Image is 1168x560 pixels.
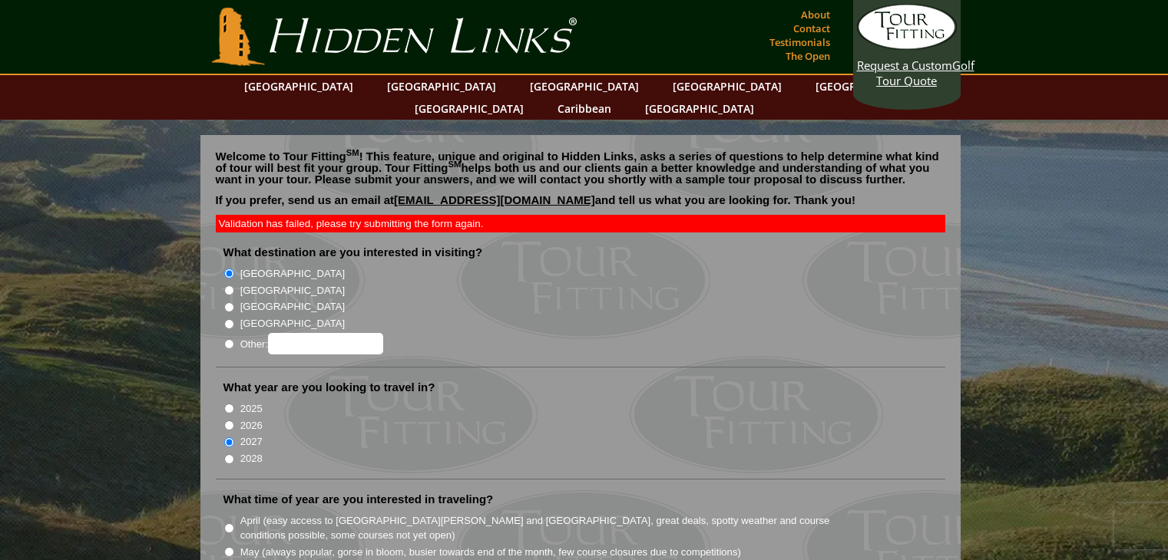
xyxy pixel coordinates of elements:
a: [GEOGRAPHIC_DATA] [808,75,932,97]
a: Caribbean [550,97,619,120]
a: [EMAIL_ADDRESS][DOMAIN_NAME] [394,193,595,206]
label: What time of year are you interested in traveling? [223,492,494,507]
label: 2026 [240,418,263,433]
a: Request a CustomGolf Tour Quote [857,4,957,88]
a: The Open [782,45,834,67]
a: About [797,4,834,25]
label: What year are you looking to travel in? [223,380,435,395]
a: Contact [789,18,834,39]
p: If you prefer, send us an email at and tell us what you are looking for. Thank you! [216,194,945,217]
label: What destination are you interested in visiting? [223,245,483,260]
label: April (easy access to [GEOGRAPHIC_DATA][PERSON_NAME] and [GEOGRAPHIC_DATA], great deals, spotty w... [240,513,858,543]
p: Welcome to Tour Fitting ! This feature, unique and original to Hidden Links, asks a series of que... [216,150,945,185]
sup: SM [346,148,359,157]
a: [GEOGRAPHIC_DATA] [379,75,504,97]
a: [GEOGRAPHIC_DATA] [522,75,647,97]
label: [GEOGRAPHIC_DATA] [240,316,345,331]
label: 2027 [240,434,263,450]
label: 2028 [240,451,263,466]
sup: SM [448,160,462,169]
label: 2025 [240,401,263,417]
input: Other: [268,333,383,354]
a: [GEOGRAPHIC_DATA] [637,97,762,120]
span: Request a Custom [857,58,952,73]
a: [GEOGRAPHIC_DATA] [407,97,531,120]
label: [GEOGRAPHIC_DATA] [240,266,345,282]
a: [GEOGRAPHIC_DATA] [237,75,361,97]
a: Testimonials [766,31,834,53]
div: Validation has failed, please try submitting the form again. [216,215,945,232]
label: May (always popular, gorse in bloom, busier towards end of the month, few course closures due to ... [240,545,741,560]
a: [GEOGRAPHIC_DATA] [665,75,789,97]
label: Other: [240,333,383,354]
label: [GEOGRAPHIC_DATA] [240,283,345,298]
label: [GEOGRAPHIC_DATA] [240,299,345,315]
